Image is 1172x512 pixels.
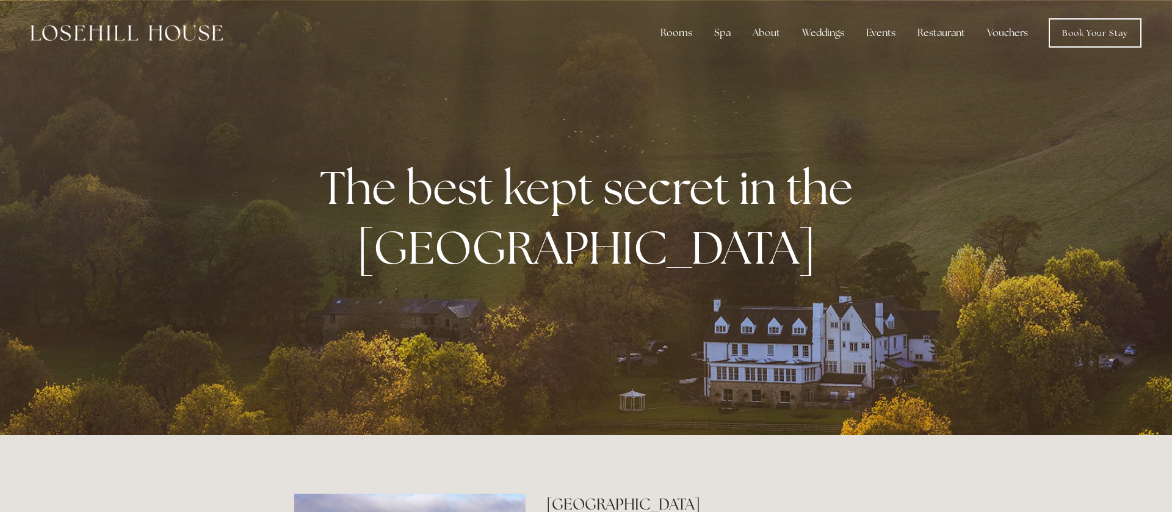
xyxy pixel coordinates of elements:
div: Rooms [651,21,702,45]
div: Restaurant [908,21,975,45]
a: Book Your Stay [1049,18,1141,48]
div: Events [856,21,905,45]
strong: The best kept secret in the [GEOGRAPHIC_DATA] [320,157,863,277]
div: Weddings [792,21,854,45]
a: Vouchers [977,21,1038,45]
div: About [743,21,790,45]
div: Spa [704,21,740,45]
img: Losehill House [31,25,223,41]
